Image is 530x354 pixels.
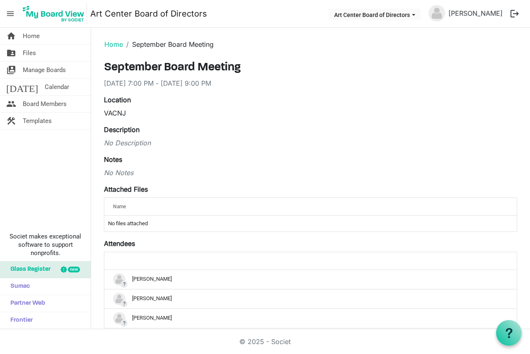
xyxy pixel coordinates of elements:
[23,45,36,61] span: Files
[104,95,131,105] label: Location
[104,125,140,135] label: Description
[113,204,126,210] span: Name
[445,5,506,22] a: [PERSON_NAME]
[6,62,16,78] span: switch_account
[120,281,128,288] span: ?
[123,39,214,49] li: September Board Meeting
[23,28,40,44] span: Home
[90,5,207,22] a: Art Center Board of Directors
[6,295,45,312] span: Partner Web
[23,113,52,129] span: Templates
[104,154,122,164] label: Notes
[113,312,508,325] div: [PERSON_NAME]
[104,184,148,194] label: Attached Files
[6,79,38,95] span: [DATE]
[104,108,517,118] div: VACNJ
[6,113,16,129] span: construction
[104,328,517,347] td: ?Anne Grissinger is template cell column header
[104,308,517,328] td: ?Andre Renaudo is template cell column header
[104,270,517,289] td: ?Amy Harris is template cell column header
[104,78,517,88] div: [DATE] 7:00 PM - [DATE] 9:00 PM
[104,40,123,48] a: Home
[104,289,517,308] td: ?Anamaria LLanos is template cell column header
[120,320,128,327] span: ?
[113,273,125,286] img: no-profile-picture.svg
[6,261,51,278] span: Glass Register
[113,293,508,305] div: [PERSON_NAME]
[2,6,18,22] span: menu
[23,62,66,78] span: Manage Boards
[104,138,517,148] div: No Description
[4,232,87,257] span: Societ makes exceptional software to support nonprofits.
[104,61,517,75] h3: September Board Meeting
[113,312,125,325] img: no-profile-picture.svg
[6,278,30,295] span: Sumac
[6,28,16,44] span: home
[506,5,523,22] button: logout
[23,96,67,112] span: Board Members
[45,79,69,95] span: Calendar
[104,238,135,248] label: Attendees
[239,337,291,346] a: © 2025 - Societ
[120,300,128,307] span: ?
[20,3,90,24] a: My Board View Logo
[113,273,508,286] div: [PERSON_NAME]
[429,5,445,22] img: no-profile-picture.svg
[329,9,421,20] button: Art Center Board of Directors dropdownbutton
[6,96,16,112] span: people
[113,293,125,305] img: no-profile-picture.svg
[68,267,80,272] div: new
[6,45,16,61] span: folder_shared
[6,312,33,329] span: Frontier
[20,3,87,24] img: My Board View Logo
[104,168,517,178] div: No Notes
[104,216,517,231] td: No files attached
